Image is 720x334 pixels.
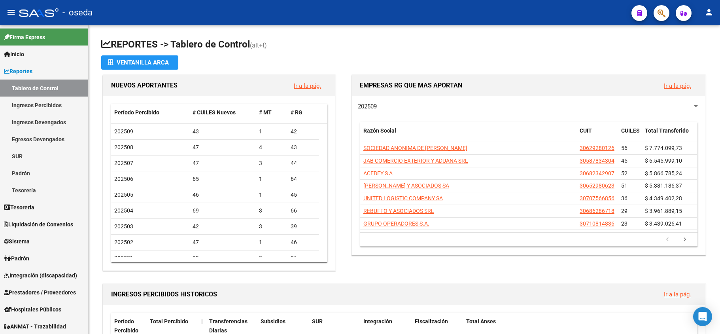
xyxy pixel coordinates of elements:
[114,144,133,150] span: 202508
[114,318,138,334] span: Período Percibido
[111,104,189,121] datatable-header-cell: Período Percibido
[261,318,285,325] span: Subsidios
[580,158,614,164] span: 30587834304
[664,291,691,298] a: Ir a la pág.
[645,170,682,176] span: $ 5.866.785,24
[363,208,434,214] span: REBUFFO Y ASOCIADOS SRL
[658,78,697,93] button: Ir a la pág.
[4,271,77,280] span: Integración (discapacidad)
[193,143,253,152] div: 47
[193,159,253,168] div: 47
[645,208,682,214] span: $ 3.961.889,15
[193,190,253,199] div: 46
[209,318,248,334] span: Transferencias Diarias
[363,158,468,164] span: JAB COMERCIO EXTERIOR Y ADUANA SRL
[4,50,24,59] span: Inicio
[287,78,327,93] button: Ir a la pág.
[250,42,267,49] span: (alt+t)
[580,145,614,151] span: 30629280126
[664,82,691,89] a: Ir a la pág.
[677,235,692,244] a: go to next page
[111,290,217,298] span: INGRESOS PERCIBIDOS HISTORICOS
[360,122,576,148] datatable-header-cell: Razón Social
[193,254,253,263] div: 39
[259,222,284,231] div: 3
[291,127,316,136] div: 42
[294,82,321,89] a: Ir a la pág.
[114,255,133,261] span: 202501
[101,38,707,52] h1: REPORTES -> Tablero de Control
[291,109,302,116] span: # RG
[259,238,284,247] div: 1
[193,206,253,215] div: 69
[114,160,133,166] span: 202507
[363,195,443,201] span: UNITED LOGISTIC COMPANY SA
[114,128,133,135] span: 202509
[645,195,682,201] span: $ 4.349.402,28
[4,33,45,42] span: Firma Express
[291,222,316,231] div: 39
[693,307,712,326] div: Open Intercom Messenger
[114,192,133,198] span: 202505
[621,220,627,227] span: 23
[645,182,682,189] span: $ 5.381.186,37
[4,254,29,263] span: Padrón
[256,104,287,121] datatable-header-cell: # MT
[645,145,682,151] span: $ 7.774.099,73
[259,143,284,152] div: 4
[287,104,319,121] datatable-header-cell: # RG
[193,109,236,116] span: # CUILES Nuevos
[363,182,449,189] span: [PERSON_NAME] Y ASOCIADOS SA
[576,122,618,148] datatable-header-cell: CUIT
[193,238,253,247] div: 47
[363,318,392,325] span: Integración
[111,82,178,89] span: NUEVOS APORTANTES
[201,318,203,325] span: |
[621,145,627,151] span: 56
[189,104,256,121] datatable-header-cell: # CUILES Nuevos
[621,195,627,201] span: 36
[580,182,614,189] span: 30652980623
[259,175,284,184] div: 1
[363,127,396,134] span: Razón Social
[150,318,188,325] span: Total Percibido
[415,318,448,325] span: Fiscalización
[621,158,627,164] span: 45
[193,175,253,184] div: 65
[4,203,34,212] span: Tesorería
[193,127,253,136] div: 43
[363,220,429,227] span: GRUPO OPERADORES S.A.
[580,208,614,214] span: 30686286718
[291,238,316,247] div: 46
[114,176,133,182] span: 202506
[580,195,614,201] span: 30707566856
[291,143,316,152] div: 43
[580,170,614,176] span: 30682342907
[259,206,284,215] div: 3
[363,170,393,176] span: ACEBEY S A
[114,207,133,214] span: 202504
[259,109,272,116] span: # MT
[466,318,496,325] span: Total Anses
[621,208,627,214] span: 29
[312,318,323,325] span: SUR
[108,55,172,70] div: Ventanilla ARCA
[642,122,697,148] datatable-header-cell: Total Transferido
[259,127,284,136] div: 1
[114,109,159,116] span: Período Percibido
[621,170,627,176] span: 52
[6,8,16,17] mat-icon: menu
[621,182,627,189] span: 51
[4,305,61,314] span: Hospitales Públicos
[259,190,284,199] div: 1
[291,159,316,168] div: 44
[4,322,66,331] span: ANMAT - Trazabilidad
[4,67,32,76] span: Reportes
[658,287,697,302] button: Ir a la pág.
[259,159,284,168] div: 3
[580,220,614,227] span: 30710814836
[360,82,462,89] span: EMPRESAS RG QUE MAS APORTAN
[114,223,133,230] span: 202503
[193,222,253,231] div: 42
[645,220,682,227] span: $ 3.439.026,41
